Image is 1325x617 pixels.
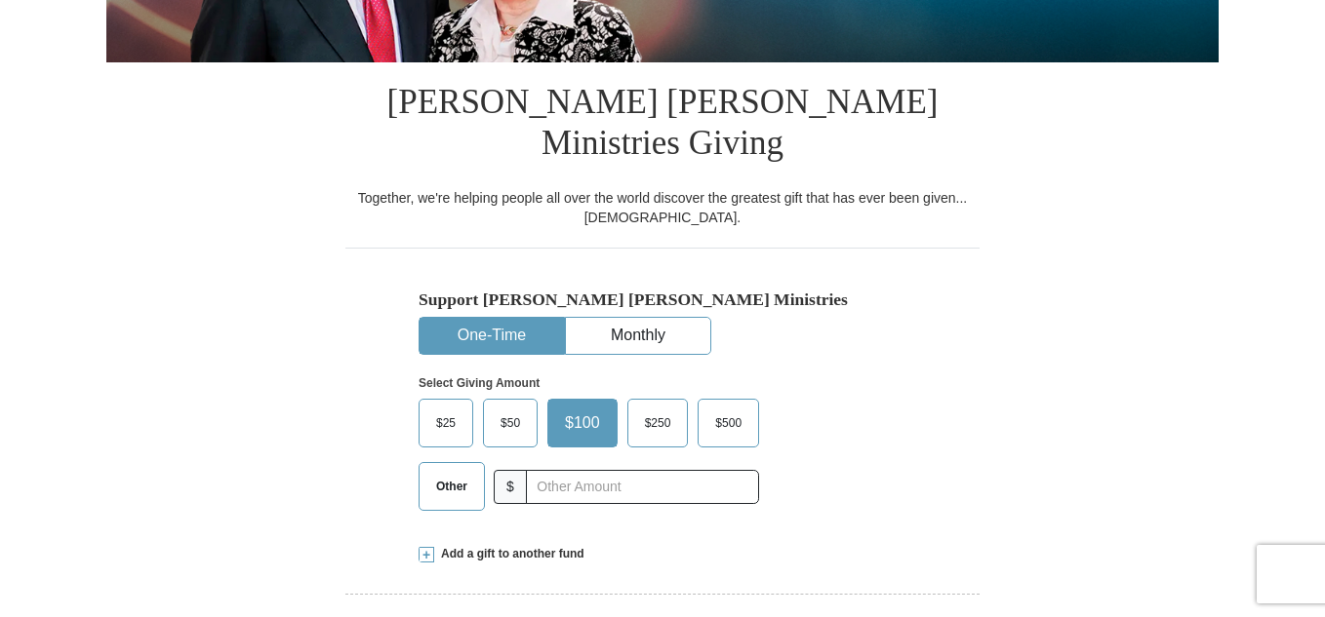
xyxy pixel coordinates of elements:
[491,408,530,438] span: $50
[420,318,564,354] button: One-Time
[419,376,540,390] strong: Select Giving Amount
[434,546,584,562] span: Add a gift to another fund
[419,289,906,310] h5: Support [PERSON_NAME] [PERSON_NAME] Ministries
[494,470,527,504] span: $
[526,470,759,504] input: Other Amount
[566,318,710,354] button: Monthly
[426,408,465,438] span: $25
[635,408,681,438] span: $250
[555,408,610,438] span: $100
[345,62,980,188] h1: [PERSON_NAME] [PERSON_NAME] Ministries Giving
[345,188,980,227] div: Together, we're helping people all over the world discover the greatest gift that has ever been g...
[705,408,751,438] span: $500
[426,472,477,501] span: Other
